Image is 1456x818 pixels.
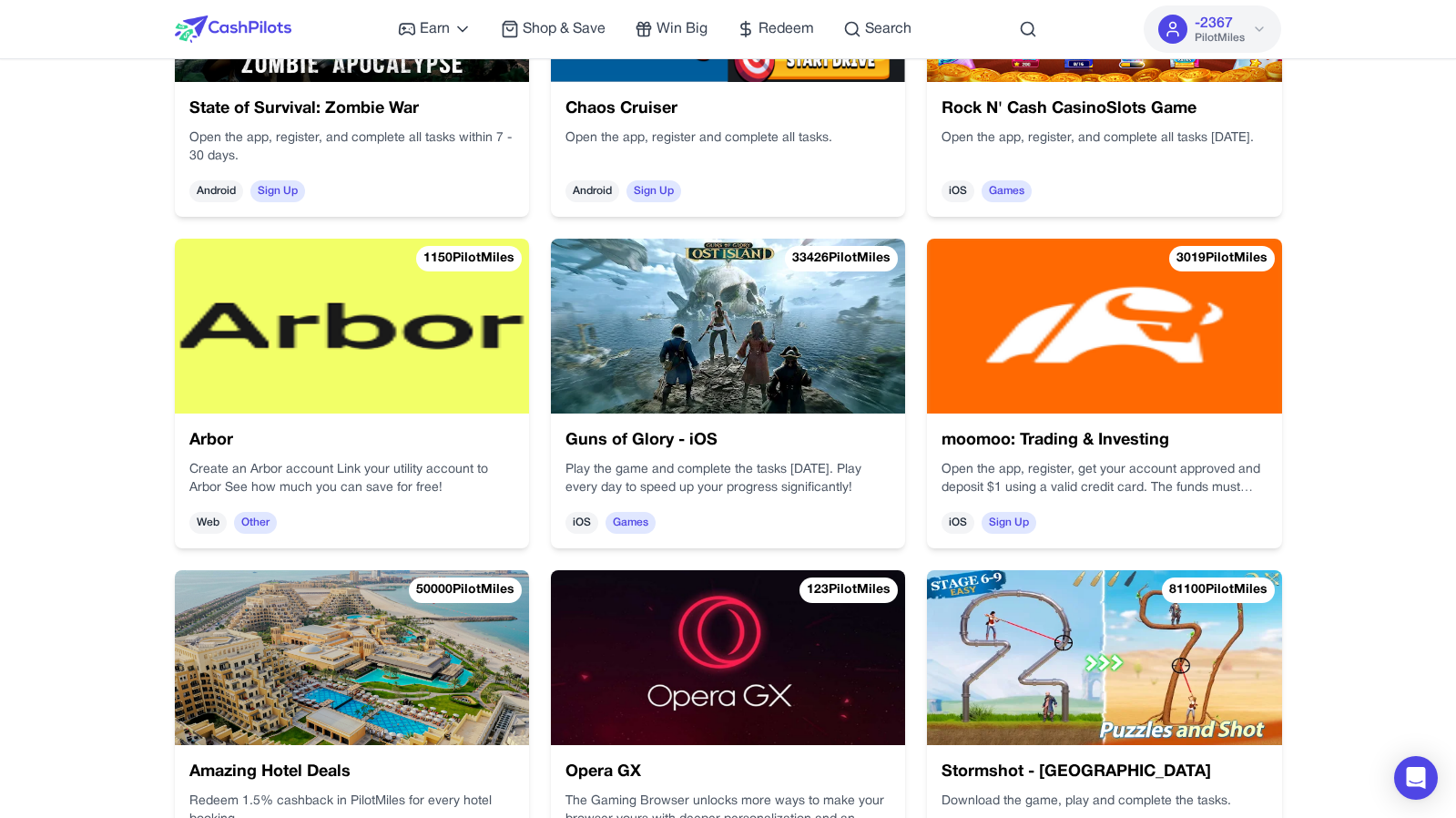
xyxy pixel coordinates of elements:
h3: Rock N' Cash CasinoSlots Game [942,97,1267,122]
span: iOS [942,180,974,202]
p: Open the app, register and complete all tasks. [565,129,891,148]
div: 3019 PilotMiles [1169,246,1275,271]
h3: Amazing Hotel Deals [189,760,514,785]
img: Amazing Hotel Deals [175,570,529,745]
span: Games [982,180,1032,202]
p: Open the app, register, and complete all tasks [DATE]. [942,129,1267,148]
span: Sign Up [250,180,305,202]
div: 123 PilotMiles [799,578,898,603]
img: Opera GX [551,570,905,745]
span: Shop & Save [523,18,606,40]
h3: State of Survival: Zombie War [189,97,514,122]
span: Other [234,512,277,534]
div: 33426 PilotMiles [785,246,898,271]
span: Games [606,512,656,534]
img: CashPilots Logo [175,15,291,43]
span: Android [565,180,619,202]
span: Web [189,512,227,534]
div: Open Intercom Messenger [1394,756,1438,800]
button: -2367PilotMiles [1144,5,1281,53]
div: Create an Arbor account Link your utility account to Arbor See how much you can save for free! [189,461,514,497]
img: Arbor [175,239,529,414]
p: Open the app, register, and complete all tasks within 7 - 30 days. [189,129,514,166]
h3: Opera GX [565,760,891,785]
span: Search [865,18,911,40]
span: PilotMiles [1195,31,1245,46]
h3: Guns of Glory - iOS [565,428,891,454]
h3: Chaos Cruiser [565,97,891,122]
span: Earn [420,18,450,40]
h3: Arbor [189,428,514,454]
a: Win Big [635,18,708,40]
div: 81100 PilotMiles [1162,578,1275,603]
a: Shop & Save [501,18,606,40]
span: iOS [942,512,974,534]
div: Open the app, register, get your account approved and deposit $1 using a valid credit card. The f... [942,461,1267,497]
h3: Stormshot - [GEOGRAPHIC_DATA] [942,760,1267,785]
h3: moomoo: Trading & Investing [942,428,1267,454]
span: -2367 [1195,13,1233,35]
img: Guns of Glory - iOS [551,239,905,414]
a: Earn [398,18,472,40]
p: Download the game, play and complete the tasks. [942,792,1267,811]
span: Sign Up [626,180,681,202]
img: Stormshot - Isle of Adventure [927,570,1281,745]
img: moomoo: Trading & Investing [927,239,1281,414]
p: Play the game and complete the tasks [DATE]. Play every day to speed up your progress significantly! [565,461,891,497]
div: 50000 PilotMiles [409,578,522,603]
a: Redeem [737,18,814,40]
a: Search [843,18,911,40]
span: Android [189,180,243,202]
span: Win Big [657,18,708,40]
span: Sign Up [982,512,1036,534]
div: 1150 PilotMiles [416,246,522,271]
span: Redeem [759,18,814,40]
span: iOS [565,512,598,534]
